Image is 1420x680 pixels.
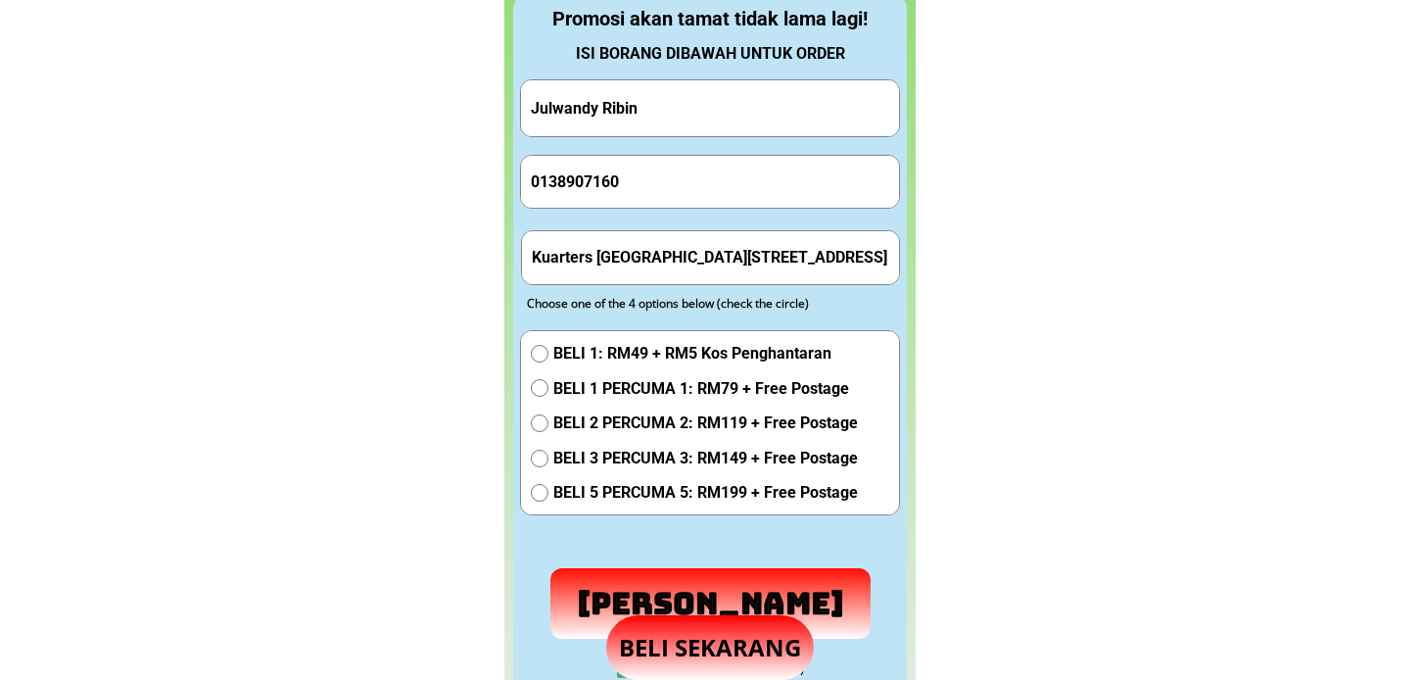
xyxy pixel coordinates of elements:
input: Phone Number/ Nombor Telefon [526,156,894,208]
div: Choose one of the 4 options below (check the circle) [527,294,858,313]
span: BELI 5 PERCUMA 5: RM199 + Free Postage [553,480,858,506]
span: BELI 1 PERCUMA 1: RM79 + Free Postage [553,376,858,402]
input: Your Full Name/ Nama Penuh [526,80,894,136]
p: [PERSON_NAME] [549,568,871,639]
span: BELI 2 PERCUMA 2: RM119 + Free Postage [553,411,858,436]
div: Promosi akan tamat tidak lama lagi! [514,3,906,34]
p: BELI SEKARANG [606,615,814,680]
span: BELI 3 PERCUMA 3: RM149 + Free Postage [553,446,858,471]
div: ISI BORANG DIBAWAH UNTUK ORDER [514,41,906,67]
input: Address(Ex: 52 Jalan Wirawati 7, Maluri, 55100 Kuala Lumpur) [527,231,895,283]
span: BELI 1: RM49 + RM5 Kos Penghantaran [553,341,858,366]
